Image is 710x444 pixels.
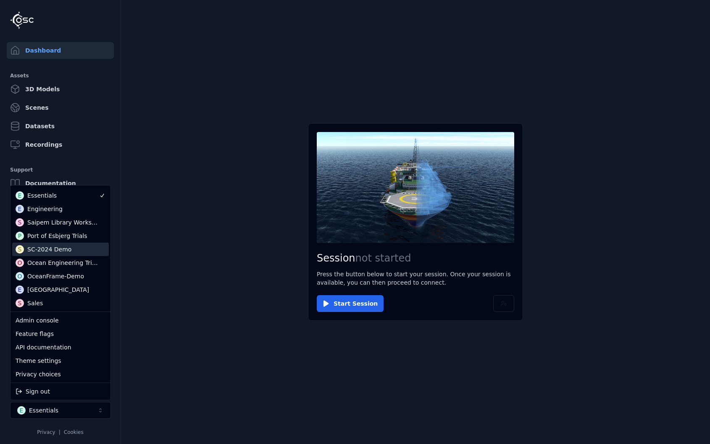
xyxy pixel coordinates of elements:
[27,285,89,294] div: [GEOGRAPHIC_DATA]
[12,385,109,398] div: Sign out
[12,327,109,341] div: Feature flags
[27,272,84,280] div: OceanFrame-Demo
[27,191,57,200] div: Essentials
[27,245,71,254] div: SC-2024 Demo
[16,299,24,307] div: S
[16,205,24,213] div: E
[27,205,63,213] div: Engineering
[12,354,109,367] div: Theme settings
[16,259,24,267] div: O
[27,218,99,227] div: Saipem Library Workspace
[11,383,110,400] div: Suggestions
[27,299,43,307] div: Sales
[27,259,99,267] div: Ocean Engineering Trials
[27,232,87,240] div: Port of Esbjerg Trials
[12,367,109,381] div: Privacy choices
[16,272,24,280] div: O
[16,232,24,240] div: P
[16,218,24,227] div: S
[16,191,24,200] div: E
[11,312,110,383] div: Suggestions
[16,245,24,254] div: S
[11,185,110,312] div: Suggestions
[16,285,24,294] div: E
[12,341,109,354] div: API documentation
[12,314,109,327] div: Admin console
